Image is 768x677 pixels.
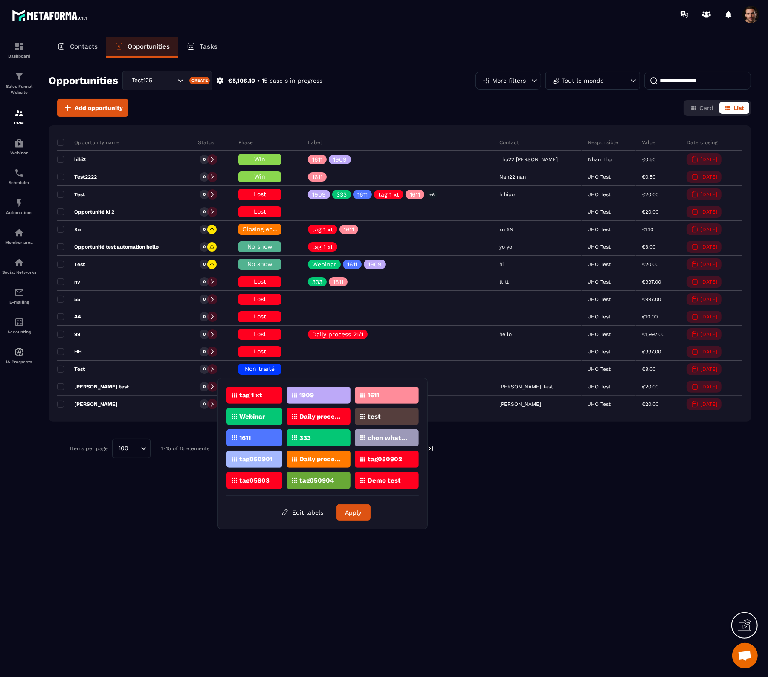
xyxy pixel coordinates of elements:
p: JHO Test [588,296,611,302]
p: 0 [203,314,206,320]
p: 1-15 of 15 elements [161,446,209,451]
p: tag 1 xt [312,226,333,232]
p: 1909 [333,156,347,162]
span: Lost [254,295,266,302]
p: JHO Test [588,226,611,232]
p: Automations [2,210,36,215]
p: JHO Test [588,366,611,372]
p: JHO Test [588,314,611,320]
p: Social Networks [2,270,36,275]
img: formation [14,41,24,52]
input: Search for option [131,444,139,453]
p: E-mailing [2,300,36,304]
p: 1611 [344,226,354,232]
p: [DATE] [701,244,717,250]
p: 333 [336,191,347,197]
p: tag 1 xt [312,244,333,250]
p: [DATE] [701,261,717,267]
img: email [14,287,24,298]
p: €20.00 [642,209,659,215]
a: Opportunities [106,37,178,58]
p: Xn [57,226,81,233]
p: [DATE] [701,366,717,372]
p: JHO Test [588,349,611,355]
a: schedulerschedulerScheduler [2,162,36,191]
p: [DATE] [701,209,717,215]
p: 0 [203,366,206,372]
img: automations [14,138,24,148]
p: [PERSON_NAME] [57,401,118,408]
span: 100 [116,444,131,453]
span: Win [254,173,265,180]
p: More filters [492,78,526,84]
p: JHO Test [588,174,611,180]
p: [DATE] [701,296,717,302]
p: Items per page [70,446,108,451]
p: • [257,77,260,85]
p: Test [57,191,85,198]
span: Lost [254,191,266,197]
h2: Opportunities [49,72,118,89]
a: Mở cuộc trò chuyện [732,643,758,668]
span: Lost [254,208,266,215]
p: 0 [203,331,206,337]
p: 44 [57,313,81,320]
p: Webinar [2,150,36,155]
a: formationformationDashboard [2,35,36,65]
a: Contacts [49,37,106,58]
p: Dashboard [2,54,36,58]
img: automations [14,198,24,208]
p: Responsible [588,139,618,146]
img: formation [14,108,24,119]
p: €1.10 [642,226,654,232]
p: €20.00 [642,384,659,390]
p: 1611 [410,191,420,197]
p: Value [642,139,656,146]
span: No show [247,243,272,250]
p: Nhan Thu [588,156,612,162]
p: 0 [203,261,206,267]
p: tag 1 xt [378,191,399,197]
a: emailemailE-mailing [2,281,36,311]
p: HH [57,348,82,355]
span: Lost [254,330,266,337]
p: 1611 [347,261,357,267]
p: €5,106.10 [228,77,255,85]
button: Edit labels [275,505,330,520]
p: Opportunité ki 2 [57,208,114,215]
span: Test125 [130,76,160,85]
p: Webinar [312,261,336,267]
p: €1,997.00 [642,331,665,337]
p: Scheduler [2,180,36,185]
p: 333 [312,279,322,285]
span: Win [254,156,265,162]
p: IA Prospects [2,359,36,364]
img: accountant [14,317,24,327]
p: JHO Test [588,279,611,285]
p: €3.00 [642,366,656,372]
p: 0 [203,401,206,407]
a: automationsautomationsWebinar [2,132,36,162]
p: 99 [57,331,80,338]
p: Daily process 21/1 [312,331,363,337]
p: 0 [203,349,206,355]
p: €3.00 [642,244,656,250]
p: test [368,414,381,420]
a: Tasks [178,37,226,58]
p: Opportunité test automation hello [57,243,159,250]
p: JHO Test [588,244,611,250]
p: CRM [2,121,36,125]
p: Opportunities [128,43,170,50]
span: Card [699,104,713,111]
img: next [427,445,435,452]
p: tag050904 [299,477,334,483]
p: Date closing [687,139,717,146]
p: Test [57,261,85,268]
p: Tasks [200,43,217,50]
p: Label [308,139,322,146]
span: Lost [254,278,266,285]
p: tag05903 [239,477,270,483]
p: 0 [203,174,206,180]
a: automationsautomationsAutomations [2,191,36,221]
p: [DATE] [701,191,717,197]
